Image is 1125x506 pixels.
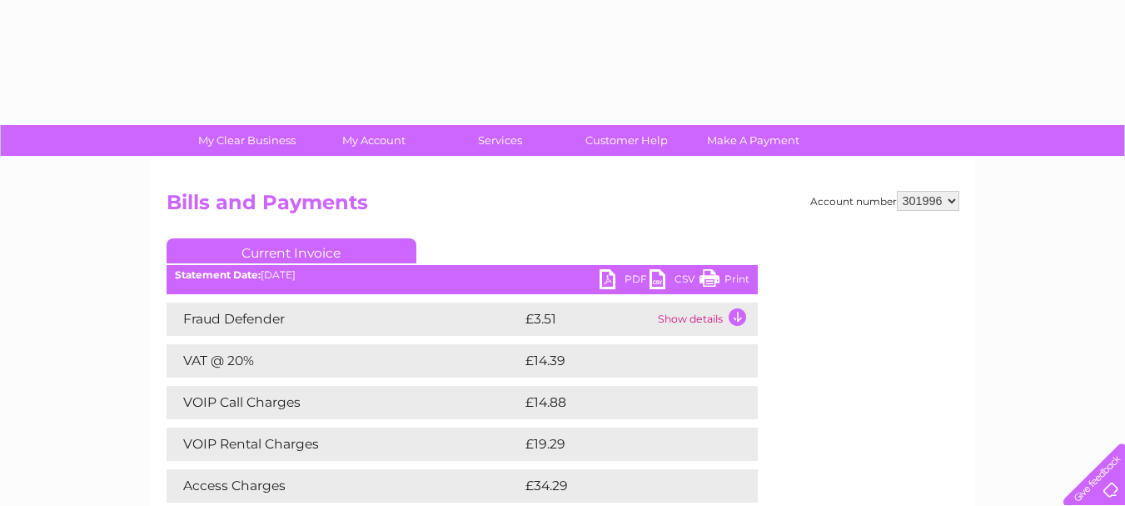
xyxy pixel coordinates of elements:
b: Statement Date: [175,268,261,281]
a: Print [699,269,749,293]
h2: Bills and Payments [167,191,959,223]
td: VOIP Rental Charges [167,428,521,461]
a: My Clear Business [178,125,316,156]
td: Fraud Defender [167,303,521,336]
td: Show details [654,303,758,336]
td: VAT @ 20% [167,344,521,378]
a: PDF [600,269,650,293]
td: VOIP Call Charges [167,386,521,419]
a: Make A Payment [684,125,822,156]
td: £19.29 [521,428,723,461]
a: Current Invoice [167,238,416,263]
div: [DATE] [167,269,758,281]
td: £14.39 [521,344,723,378]
a: Services [431,125,569,156]
a: Customer Help [558,125,695,156]
td: £14.88 [521,386,724,419]
td: Access Charges [167,469,521,503]
td: £34.29 [521,469,724,503]
a: My Account [305,125,442,156]
td: £3.51 [521,303,654,336]
a: CSV [650,269,699,293]
div: Account number [810,191,959,211]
